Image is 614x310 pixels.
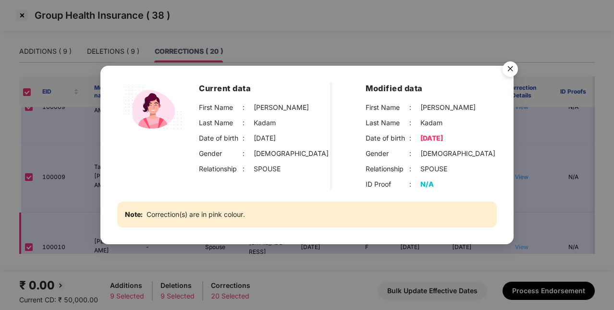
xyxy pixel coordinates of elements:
[366,164,409,174] div: Relationship
[254,102,309,113] div: [PERSON_NAME]
[366,148,409,159] div: Gender
[199,148,243,159] div: Gender
[199,102,243,113] div: First Name
[254,164,281,174] div: SPOUSE
[117,202,497,227] div: Correction(s) are in pink colour.
[420,118,442,128] div: Kadam
[420,133,443,143] div: [DATE]
[497,57,523,83] button: Close
[199,133,243,143] div: Date of birth
[409,102,420,113] div: :
[366,102,409,113] div: First Name
[117,83,189,133] img: svg+xml;base64,PHN2ZyB4bWxucz0iaHR0cDovL3d3dy53My5vcmcvMjAwMC9zdmciIHdpZHRoPSIyMjQiIGhlaWdodD0iMT...
[409,133,420,143] div: :
[409,118,420,128] div: :
[125,209,143,220] b: Note:
[366,133,409,143] div: Date of birth
[199,164,243,174] div: Relationship
[366,118,409,128] div: Last Name
[243,133,254,143] div: :
[420,148,495,159] div: [DEMOGRAPHIC_DATA]
[199,118,243,128] div: Last Name
[409,179,420,190] div: :
[254,148,329,159] div: [DEMOGRAPHIC_DATA]
[243,164,254,174] div: :
[420,179,434,190] div: N/A
[243,118,254,128] div: :
[420,164,447,174] div: SPOUSE
[497,57,524,84] img: svg+xml;base64,PHN2ZyB4bWxucz0iaHR0cDovL3d3dy53My5vcmcvMjAwMC9zdmciIHdpZHRoPSI1NiIgaGVpZ2h0PSI1Ni...
[366,83,497,95] h3: Modified data
[409,164,420,174] div: :
[243,148,254,159] div: :
[199,83,330,95] h3: Current data
[366,179,409,190] div: ID Proof
[420,102,476,113] div: [PERSON_NAME]
[243,102,254,113] div: :
[409,148,420,159] div: :
[254,133,276,143] div: [DATE]
[254,118,276,128] div: Kadam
